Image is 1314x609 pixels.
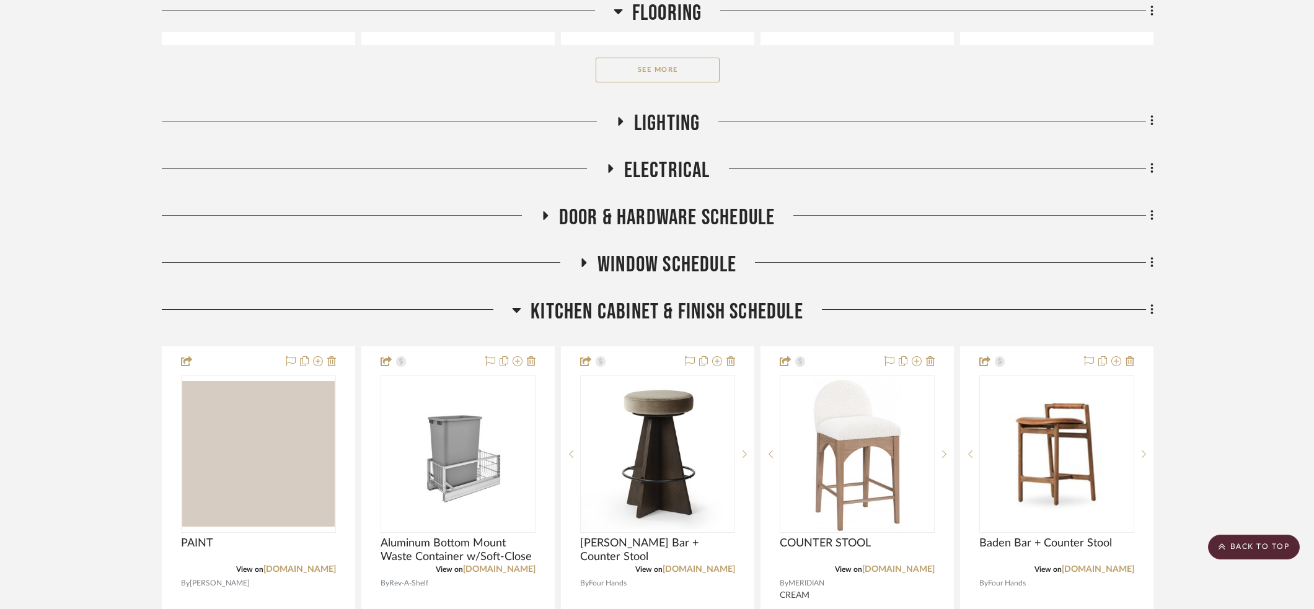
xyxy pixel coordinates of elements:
[463,565,536,574] a: [DOMAIN_NAME]
[979,537,1112,550] span: Baden Bar + Counter Stool
[988,577,1026,589] span: Four Hands
[596,58,720,82] button: See More
[981,378,1133,530] img: Baden Bar + Counter Stool
[580,577,589,589] span: By
[1208,535,1300,559] scroll-to-top-button: BACK TO TOP
[635,566,663,573] span: View on
[580,537,735,564] span: [PERSON_NAME] Bar + Counter Stool
[559,204,775,231] span: Door & Hardware Schedule
[1034,566,1062,573] span: View on
[236,566,263,573] span: View on
[862,565,935,574] a: [DOMAIN_NAME]
[381,537,536,564] span: Aluminum Bottom Mount Waste Container w/Soft-Close
[1062,565,1134,574] a: [DOMAIN_NAME]
[531,299,803,325] span: Kitchen Cabinet & Finish Schedule
[663,565,735,574] a: [DOMAIN_NAME]
[382,403,534,505] img: Aluminum Bottom Mount Waste Container w/Soft-Close
[436,566,463,573] span: View on
[835,566,862,573] span: View on
[182,381,335,526] img: PAINT
[381,577,389,589] span: By
[780,537,871,550] span: COUNTER STOOL
[181,577,190,589] span: By
[389,577,428,589] span: Rev-A-Shelf
[263,565,336,574] a: [DOMAIN_NAME]
[979,577,988,589] span: By
[597,252,736,278] span: Window Schedule
[780,577,788,589] span: By
[581,378,734,530] img: Damon Swivel Bar + Counter Stool
[589,577,627,589] span: Four Hands
[634,110,700,137] span: Lighting
[813,377,901,532] img: COUNTER STOOL
[190,577,250,589] span: [PERSON_NAME]
[181,537,213,550] span: PAINT
[624,157,710,184] span: Electrical
[788,577,824,589] span: MERIDIAN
